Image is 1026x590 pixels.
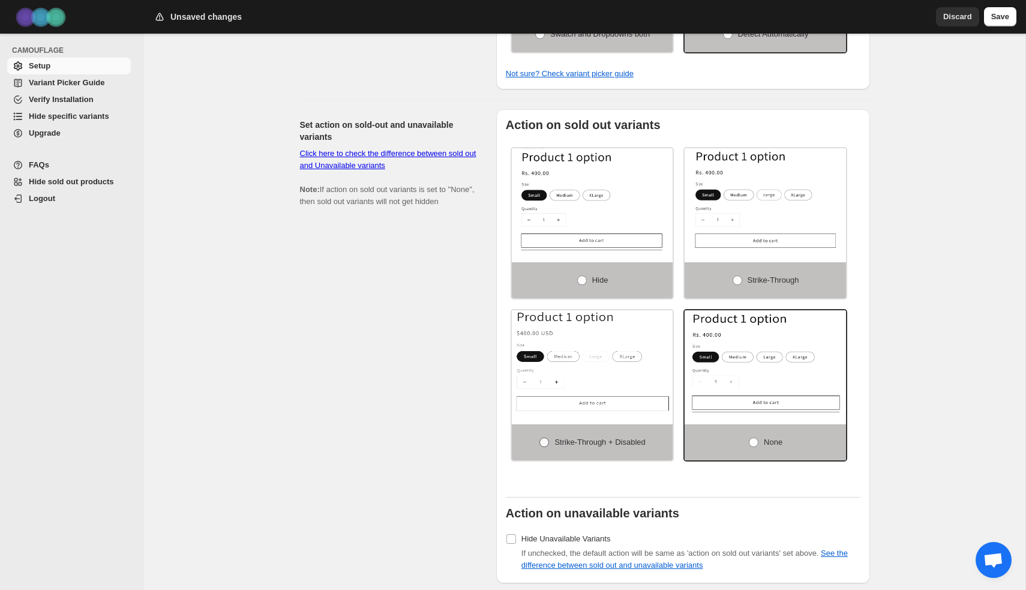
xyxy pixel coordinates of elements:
[29,194,55,203] span: Logout
[738,29,809,38] span: Detect Automatically
[521,534,611,543] span: Hide Unavailable Variants
[7,125,131,142] a: Upgrade
[748,275,799,284] span: Strike-through
[7,157,131,173] a: FAQs
[29,61,50,70] span: Setup
[29,78,104,87] span: Variant Picker Guide
[685,148,846,250] img: Strike-through
[29,95,94,104] span: Verify Installation
[29,112,109,121] span: Hide specific variants
[7,173,131,190] a: Hide sold out products
[29,177,114,186] span: Hide sold out products
[300,149,476,206] span: If action on sold out variants is set to "None", then sold out variants will not get hidden
[512,148,673,250] img: Hide
[936,7,979,26] button: Discard
[12,46,136,55] span: CAMOUFLAGE
[7,58,131,74] a: Setup
[512,310,673,412] img: Strike-through + Disabled
[943,11,972,23] span: Discard
[521,549,848,570] span: If unchecked, the default action will be same as 'action on sold out variants' set above.
[7,74,131,91] a: Variant Picker Guide
[300,149,476,170] a: Click here to check the difference between sold out and Unavailable variants
[7,190,131,207] a: Logout
[764,438,782,447] span: None
[7,91,131,108] a: Verify Installation
[506,118,661,131] b: Action on sold out variants
[984,7,1016,26] button: Save
[685,310,846,412] img: None
[170,11,242,23] h2: Unsaved changes
[991,11,1009,23] span: Save
[506,507,679,520] b: Action on unavailable variants
[550,29,650,38] span: Swatch and Dropdowns both
[554,438,645,447] span: Strike-through + Disabled
[506,69,634,78] a: Not sure? Check variant picker guide
[7,108,131,125] a: Hide specific variants
[29,160,49,169] span: FAQs
[592,275,608,284] span: Hide
[300,119,477,143] h2: Set action on sold-out and unavailable variants
[300,185,320,194] b: Note:
[29,128,61,137] span: Upgrade
[976,542,1012,578] div: Chat abierto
